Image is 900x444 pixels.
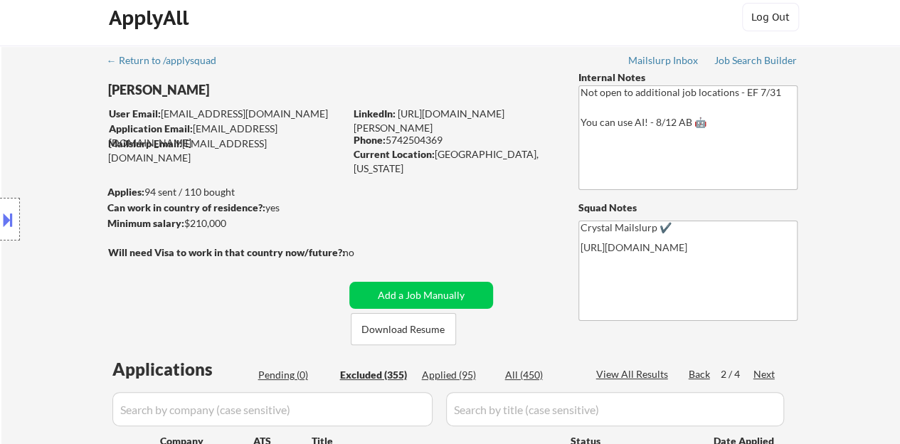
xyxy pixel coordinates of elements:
[340,368,411,382] div: Excluded (355)
[422,368,493,382] div: Applied (95)
[349,282,493,309] button: Add a Job Manually
[578,201,798,215] div: Squad Notes
[107,55,230,69] a: ← Return to /applysquad
[596,367,672,381] div: View All Results
[354,107,396,120] strong: LinkedIn:
[354,134,386,146] strong: Phone:
[343,245,383,260] div: no
[354,133,555,147] div: 5742504369
[107,55,230,65] div: ← Return to /applysquad
[714,55,798,69] a: Job Search Builder
[258,368,329,382] div: Pending (0)
[689,367,711,381] div: Back
[721,367,753,381] div: 2 / 4
[109,6,193,30] div: ApplyAll
[446,392,784,426] input: Search by title (case sensitive)
[354,148,435,160] strong: Current Location:
[112,361,253,378] div: Applications
[742,3,799,31] button: Log Out
[628,55,699,65] div: Mailslurp Inbox
[505,368,576,382] div: All (450)
[753,367,776,381] div: Next
[354,107,504,134] a: [URL][DOMAIN_NAME][PERSON_NAME]
[578,70,798,85] div: Internal Notes
[351,313,456,345] button: Download Resume
[354,147,555,175] div: [GEOGRAPHIC_DATA], [US_STATE]
[108,81,401,99] div: [PERSON_NAME]
[628,55,699,69] a: Mailslurp Inbox
[112,392,433,426] input: Search by company (case sensitive)
[714,55,798,65] div: Job Search Builder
